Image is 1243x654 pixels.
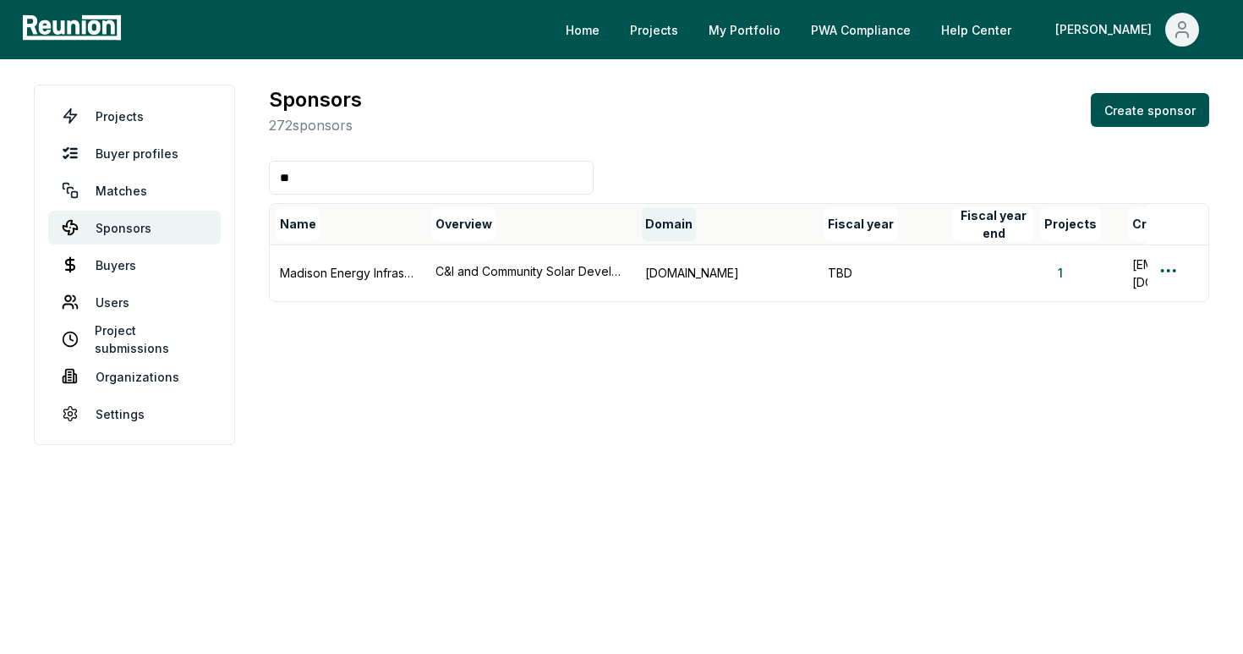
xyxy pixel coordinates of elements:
p: 272 sponsors [269,115,362,135]
button: Fiscal year [824,207,897,241]
nav: Main [552,13,1226,47]
button: Name [277,207,320,241]
a: Project submissions [48,322,221,356]
button: Created by [1129,207,1202,241]
div: [PERSON_NAME] [1055,13,1158,47]
h3: Sponsors [269,85,362,115]
a: Matches [48,173,221,207]
button: Create sponsor [1091,93,1209,127]
button: Fiscal year end [953,207,1034,241]
div: [EMAIL_ADDRESS][DOMAIN_NAME] [1132,256,1240,291]
a: My Portfolio [695,13,794,47]
a: Home [552,13,613,47]
a: Projects [48,99,221,133]
a: Users [48,285,221,319]
a: Sponsors [48,211,221,245]
div: TBD [828,264,936,282]
button: C&I and Community Solar Developer [435,262,625,280]
a: Projects [616,13,692,47]
a: Settings [48,397,221,431]
a: Organizations [48,360,221,393]
button: Projects [1041,207,1100,241]
button: Domain [642,207,696,241]
button: Overview [432,207,496,241]
a: Help Center [928,13,1025,47]
a: Buyers [48,248,221,282]
button: [PERSON_NAME] [1042,13,1213,47]
a: PWA Compliance [797,13,924,47]
a: Buyer profiles [48,136,221,170]
div: Madison Energy Infrastructure [280,264,415,282]
div: [DOMAIN_NAME] [645,264,808,282]
button: 1 [1044,264,1076,282]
